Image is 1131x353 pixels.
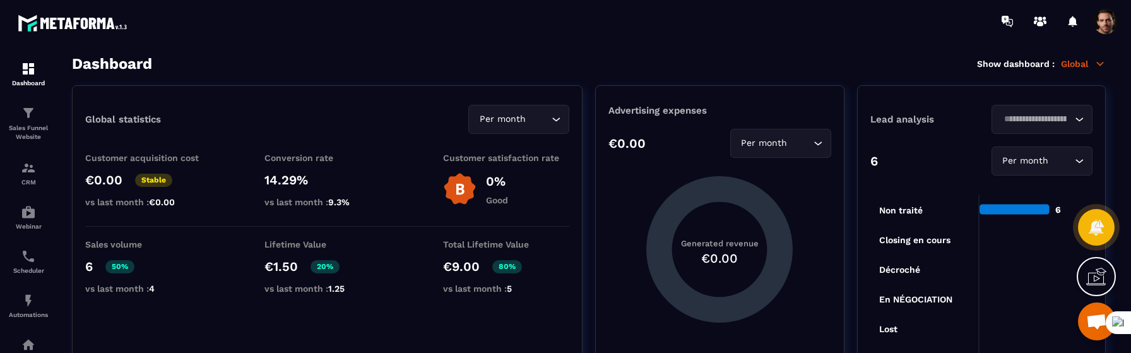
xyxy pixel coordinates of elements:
[3,267,54,274] p: Scheduler
[790,136,810,150] input: Search for option
[1061,58,1106,69] p: Global
[879,205,923,215] tspan: Non traité
[3,195,54,239] a: automationsautomationsWebinar
[85,239,211,249] p: Sales volume
[264,172,391,188] p: 14.29%
[85,153,211,163] p: Customer acquisition cost
[3,284,54,328] a: automationsautomationsAutomations
[608,105,831,116] p: Advertising expenses
[977,59,1055,69] p: Show dashboard :
[443,259,480,274] p: €9.00
[85,172,122,188] p: €0.00
[264,239,391,249] p: Lifetime Value
[72,55,152,73] h3: Dashboard
[21,61,36,76] img: formation
[85,197,211,207] p: vs last month :
[328,284,345,294] span: 1.25
[18,11,131,35] img: logo
[443,172,477,206] img: b-badge-o.b3b20ee6.svg
[21,205,36,220] img: automations
[492,260,522,273] p: 80%
[3,96,54,151] a: formationformationSales Funnel Website
[85,284,211,294] p: vs last month :
[85,114,161,125] p: Global statistics
[992,147,1093,176] div: Search for option
[3,124,54,141] p: Sales Funnel Website
[879,265,920,275] tspan: Décroché
[311,260,340,273] p: 20%
[3,179,54,186] p: CRM
[468,105,569,134] div: Search for option
[3,311,54,318] p: Automations
[328,197,350,207] span: 9.3%
[870,153,878,169] p: 6
[135,174,172,187] p: Stable
[1051,154,1072,168] input: Search for option
[264,197,391,207] p: vs last month :
[21,105,36,121] img: formation
[21,337,36,352] img: automations
[3,151,54,195] a: formationformationCRM
[443,239,569,249] p: Total Lifetime Value
[21,160,36,176] img: formation
[3,52,54,96] a: formationformationDashboard
[738,136,790,150] span: Per month
[1078,302,1116,340] div: Mở cuộc trò chuyện
[1000,112,1072,126] input: Search for option
[879,324,897,334] tspan: Lost
[608,136,646,151] p: €0.00
[105,260,134,273] p: 50%
[149,284,155,294] span: 4
[1000,154,1051,168] span: Per month
[3,80,54,87] p: Dashboard
[730,129,831,158] div: Search for option
[879,294,952,304] tspan: En NÉGOCIATION
[264,259,298,274] p: €1.50
[3,239,54,284] a: schedulerschedulerScheduler
[85,259,93,274] p: 6
[879,235,950,246] tspan: Closing en cours
[3,223,54,230] p: Webinar
[149,197,175,207] span: €0.00
[870,114,981,125] p: Lead analysis
[443,153,569,163] p: Customer satisfaction rate
[486,174,508,189] p: 0%
[443,284,569,294] p: vs last month :
[528,112,548,126] input: Search for option
[477,112,528,126] span: Per month
[21,293,36,308] img: automations
[264,153,391,163] p: Conversion rate
[507,284,512,294] span: 5
[264,284,391,294] p: vs last month :
[21,249,36,264] img: scheduler
[992,105,1093,134] div: Search for option
[486,195,508,205] p: Good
